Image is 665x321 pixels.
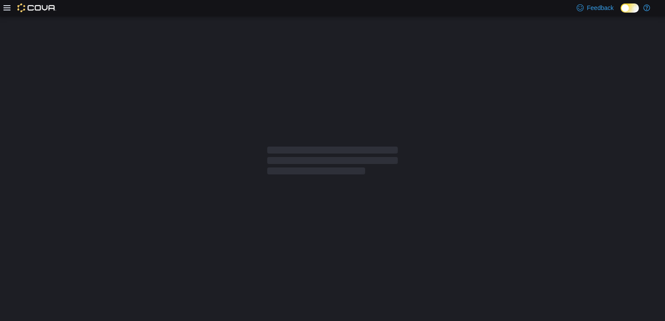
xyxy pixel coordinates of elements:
span: Feedback [587,3,614,12]
span: Loading [267,148,398,176]
input: Dark Mode [621,3,639,13]
img: Cova [17,3,56,12]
